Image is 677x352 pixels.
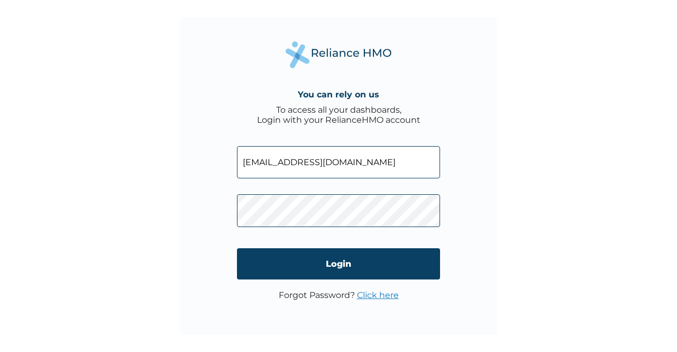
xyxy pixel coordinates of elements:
h4: You can rely on us [298,89,379,100]
input: Login [237,248,440,279]
img: Reliance Health's Logo [286,41,391,68]
input: Email address or HMO ID [237,146,440,178]
p: Forgot Password? [279,290,399,300]
div: To access all your dashboards, Login with your RelianceHMO account [257,105,420,125]
a: Click here [357,290,399,300]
